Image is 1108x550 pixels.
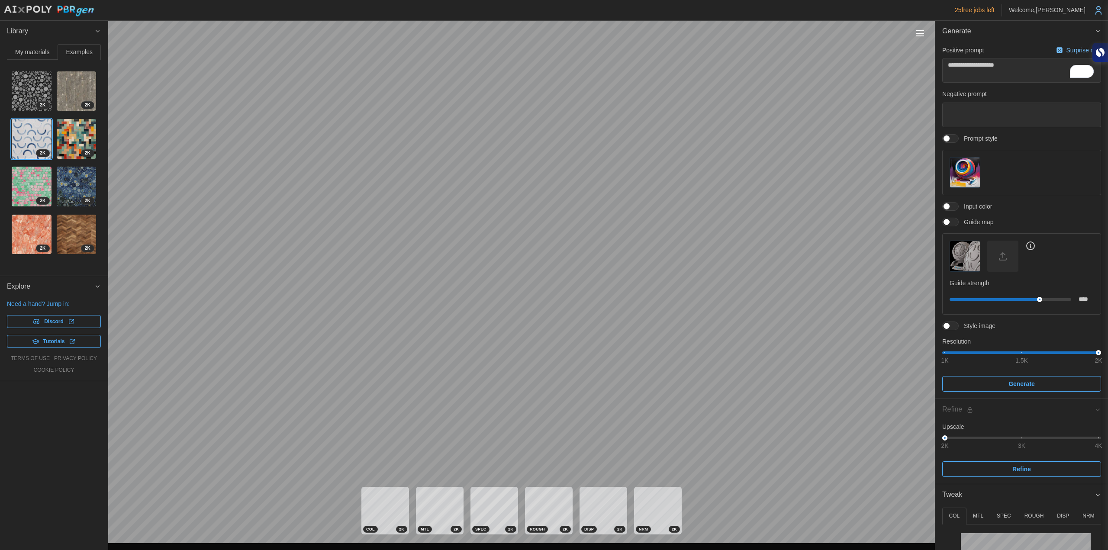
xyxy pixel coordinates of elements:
a: privacy policy [54,355,97,362]
span: 2 K [40,245,45,252]
img: Prompt style [950,158,980,187]
button: Toggle viewport controls [914,27,926,39]
img: 7W30H3GteWHjCkbJfp3T [57,215,97,254]
button: Prompt style [950,157,980,188]
img: 7fsCwJiRL3kBdwDnQniT [57,119,97,159]
span: ROUGH [530,526,545,532]
p: Welcome, [PERSON_NAME] [1009,6,1085,14]
a: terms of use [11,355,50,362]
span: Input color [959,202,992,211]
span: SPEC [475,526,486,532]
a: nNLoz7BvrHNDGsIkGEWe2K [11,214,52,255]
span: Guide map [959,218,993,226]
div: Refine [942,404,1095,415]
span: 2 K [399,526,404,532]
a: ngI1gUpNHaJX3lyJoShn2K [56,71,97,112]
span: 2 K [85,245,90,252]
span: Explore [7,276,94,297]
span: 2 K [85,197,90,204]
span: Library [7,21,94,42]
span: NRM [639,526,648,532]
button: Refine [935,399,1108,420]
p: MTL [973,512,983,520]
span: 2 K [85,102,90,109]
div: Generate [935,42,1108,399]
span: 2 K [40,197,45,204]
span: Refine [1012,462,1031,476]
span: COL [366,526,375,532]
span: My materials [15,49,49,55]
a: Tutorials [7,335,101,348]
span: 2 K [454,526,459,532]
img: rmQvcRwbNSCJEe6pTfJC [12,167,52,206]
img: KVb5AZZcm50jiSgLad2X [12,71,52,111]
span: 2 K [672,526,677,532]
img: nNLoz7BvrHNDGsIkGEWe [12,215,52,254]
a: 7fsCwJiRL3kBdwDnQniT2K [56,119,97,159]
span: Generate [1008,376,1035,391]
img: ngI1gUpNHaJX3lyJoShn [57,71,97,111]
img: 3E0UQC95wUp78nkCzAdU [57,167,97,206]
img: 3lq3cu2JvZiq5bUSymgG [12,119,52,159]
p: Resolution [942,337,1101,346]
p: Need a hand? Jump in: [7,299,101,308]
a: 7W30H3GteWHjCkbJfp3T2K [56,214,97,255]
span: Tweak [942,484,1095,505]
p: Negative prompt [942,90,1101,98]
p: SPEC [997,512,1011,520]
span: Tutorials [43,335,65,347]
span: 2 K [563,526,568,532]
a: rmQvcRwbNSCJEe6pTfJC2K [11,166,52,207]
p: Upscale [942,422,1101,431]
button: Refine [942,461,1101,477]
button: Generate [942,376,1101,392]
a: 3lq3cu2JvZiq5bUSymgG2K [11,119,52,159]
button: Tweak [935,484,1108,505]
span: 2 K [508,526,513,532]
textarea: To enrich screen reader interactions, please activate Accessibility in Grammarly extension settings [942,58,1101,83]
a: KVb5AZZcm50jiSgLad2X2K [11,71,52,112]
a: cookie policy [33,367,74,374]
span: DISP [584,526,594,532]
span: 2 K [617,526,622,532]
a: Discord [7,315,101,328]
p: DISP [1057,512,1069,520]
p: NRM [1082,512,1094,520]
span: Examples [66,49,93,55]
a: 3E0UQC95wUp78nkCzAdU2K [56,166,97,207]
p: Surprise me [1066,46,1101,55]
span: Generate [942,21,1095,42]
div: Refine [935,420,1108,484]
span: 2 K [40,150,45,157]
span: Prompt style [959,134,998,143]
button: Surprise me [1054,44,1101,56]
span: 2 K [40,102,45,109]
p: ROUGH [1024,512,1044,520]
img: Guide map [950,241,980,271]
button: Guide map [950,241,980,271]
span: Style image [959,322,995,330]
p: Positive prompt [942,46,984,55]
img: AIxPoly PBRgen [3,5,94,17]
span: 2 K [85,150,90,157]
span: MTL [421,526,429,532]
p: COL [949,512,960,520]
button: Generate [935,21,1108,42]
p: 25 free jobs left [955,6,995,14]
p: Guide strength [950,279,1094,287]
span: Discord [44,315,64,328]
